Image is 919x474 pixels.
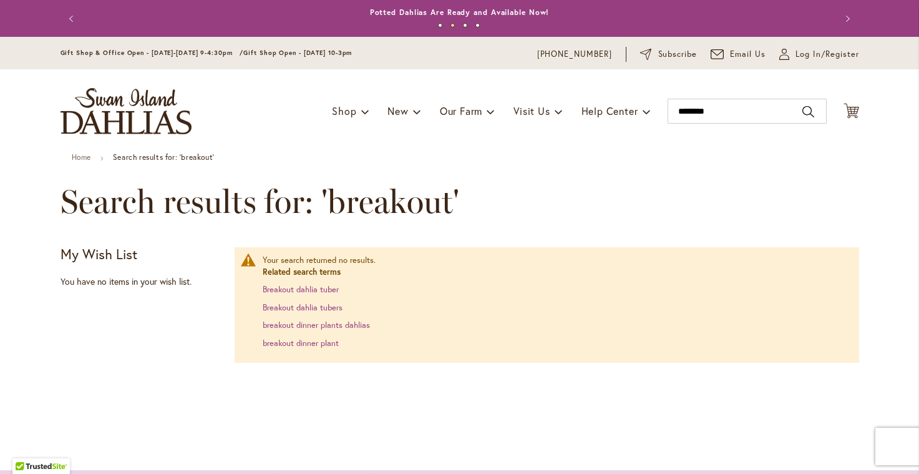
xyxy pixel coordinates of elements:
span: Email Us [730,48,766,61]
strong: Search results for: 'breakout' [113,152,215,162]
a: Breakout dahlia tubers [263,302,343,313]
button: 1 of 4 [438,23,442,27]
div: You have no items in your wish list. [61,275,227,288]
span: Log In/Register [795,48,859,61]
span: Search results for: 'breakout' [61,183,459,220]
button: 2 of 4 [450,23,455,27]
strong: My Wish List [61,245,137,263]
a: Log In/Register [779,48,859,61]
a: Potted Dahlias Are Ready and Available Now! [370,7,550,17]
iframe: Launch Accessibility Center [9,430,44,465]
span: Gift Shop Open - [DATE] 10-3pm [243,49,352,57]
a: Subscribe [640,48,697,61]
span: New [387,104,408,117]
button: Next [834,6,859,31]
a: [PHONE_NUMBER] [537,48,613,61]
dt: Related search terms [263,267,847,279]
span: Shop [332,104,356,117]
button: 4 of 4 [475,23,480,27]
span: Subscribe [658,48,698,61]
a: store logo [61,88,192,134]
div: Your search returned no results. [263,255,847,349]
span: Help Center [581,104,638,117]
span: Visit Us [513,104,550,117]
span: Gift Shop & Office Open - [DATE]-[DATE] 9-4:30pm / [61,49,244,57]
span: Our Farm [440,104,482,117]
a: Email Us [711,48,766,61]
a: breakout dinner plants dahlias [263,320,370,330]
a: Breakout dahlia tuber [263,284,339,295]
button: Previous [61,6,85,31]
a: breakout dinner plant [263,338,339,348]
a: Home [72,152,91,162]
button: 3 of 4 [463,23,467,27]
